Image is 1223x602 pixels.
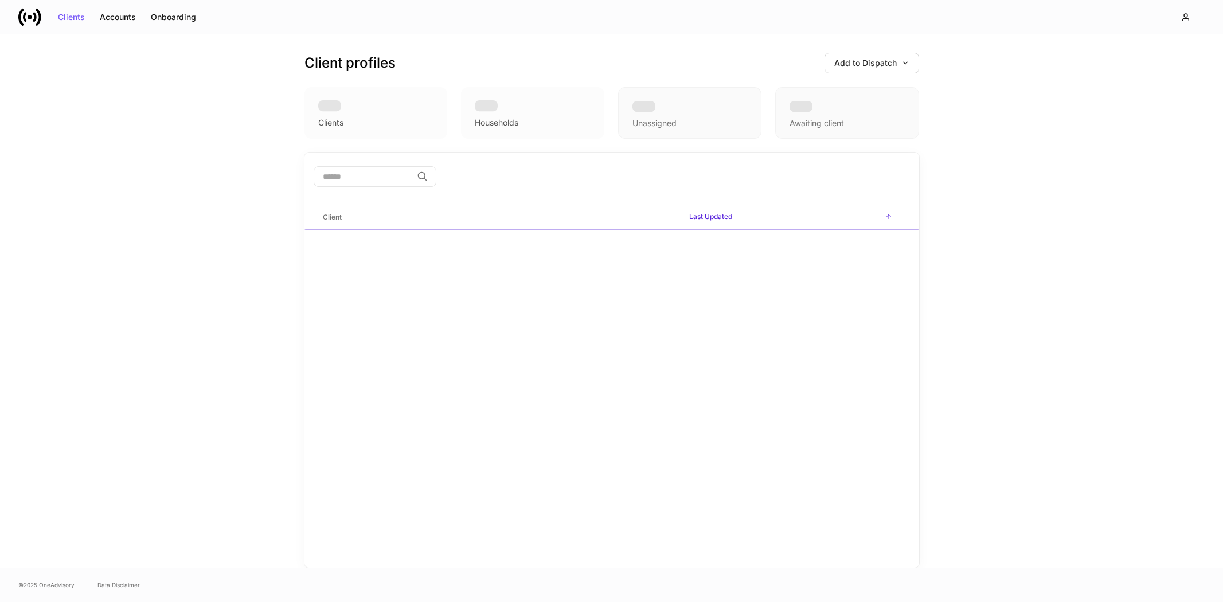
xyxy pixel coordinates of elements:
div: Households [475,117,518,128]
div: Awaiting client [790,118,844,129]
span: Client [318,206,675,229]
h6: Last Updated [689,211,732,222]
div: Add to Dispatch [834,59,909,67]
h6: Client [323,212,342,222]
div: Accounts [100,13,136,21]
div: Clients [318,117,343,128]
div: Unassigned [632,118,677,129]
button: Onboarding [143,8,204,26]
button: Accounts [92,8,143,26]
div: Awaiting client [775,87,919,139]
button: Clients [50,8,92,26]
span: Last Updated [685,205,897,230]
h3: Client profiles [304,54,396,72]
button: Add to Dispatch [825,53,919,73]
div: Unassigned [618,87,761,139]
span: © 2025 OneAdvisory [18,580,75,589]
div: Onboarding [151,13,196,21]
div: Clients [58,13,85,21]
a: Data Disclaimer [97,580,140,589]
